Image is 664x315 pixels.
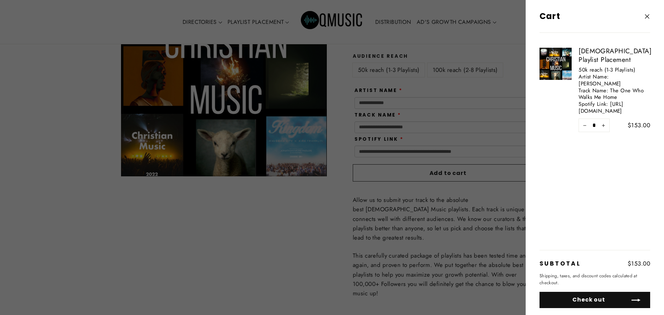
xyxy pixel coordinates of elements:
[539,48,572,80] img: Christian Playlist Placement
[579,119,588,132] button: Reduce item quantity by one
[579,101,650,115] span: Spotify Link: [URL][DOMAIN_NAME]
[539,260,595,267] p: Subtotal
[539,292,650,308] button: Check out
[539,272,650,287] p: Shipping, taxes, and discount codes calculated at checkout.
[539,5,630,27] div: Cart
[579,47,650,64] a: [DEMOGRAPHIC_DATA] Playlist Placement
[628,121,650,129] span: $153.00
[595,260,650,267] p: $153.00
[579,74,650,87] span: Artist Name: [PERSON_NAME]
[600,119,610,132] button: Increase item quantity by one
[579,87,650,101] span: Track Name: The One Who Walks Me Home
[579,119,610,132] input: quantity
[579,64,650,74] span: 50k reach (1-3 Playlists)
